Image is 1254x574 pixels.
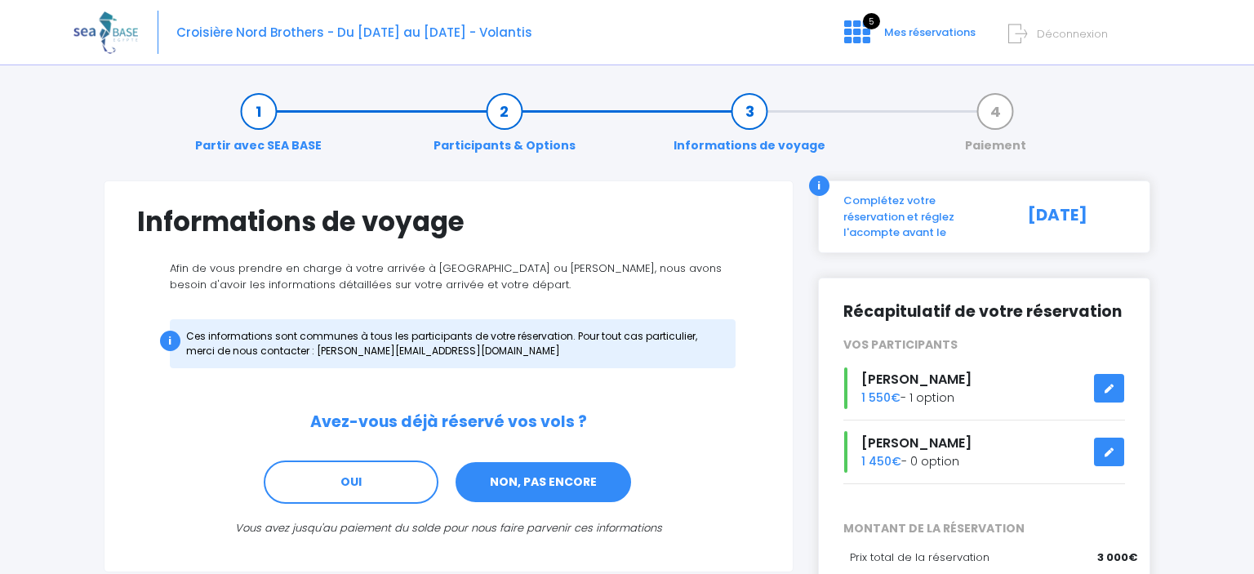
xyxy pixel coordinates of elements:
[831,431,1138,473] div: - 0 option
[831,520,1138,537] span: MONTANT DE LA RÉSERVATION
[861,389,900,406] span: 1 550€
[137,260,760,292] p: Afin de vous prendre en charge à votre arrivée à [GEOGRAPHIC_DATA] ou [PERSON_NAME], nous avons b...
[425,103,584,154] a: Participants & Options
[831,193,1010,241] div: Complétez votre réservation et réglez l'acompte avant le
[176,24,532,41] span: Croisière Nord Brothers - Du [DATE] au [DATE] - Volantis
[861,370,972,389] span: [PERSON_NAME]
[187,103,330,154] a: Partir avec SEA BASE
[831,30,985,46] a: 5 Mes réservations
[454,461,633,505] a: NON, PAS ENCORE
[1010,193,1138,241] div: [DATE]
[665,103,834,154] a: Informations de voyage
[843,303,1126,322] h2: Récapitulatif de votre réservation
[170,319,736,368] div: Ces informations sont communes à tous les participants de votre réservation. Pour tout cas partic...
[1097,550,1137,566] span: 3 000€
[137,413,760,432] h2: Avez-vous déjà réservé vos vols ?
[861,434,972,452] span: [PERSON_NAME]
[264,461,438,505] a: OUI
[137,206,760,238] h1: Informations de voyage
[863,13,880,29] span: 5
[861,453,901,469] span: 1 450€
[831,367,1138,409] div: - 1 option
[957,103,1034,154] a: Paiement
[850,550,989,565] span: Prix total de la réservation
[884,24,976,40] span: Mes réservations
[160,331,180,351] div: i
[235,520,662,536] i: Vous avez jusqu'au paiement du solde pour nous faire parvenir ces informations
[831,336,1138,354] div: VOS PARTICIPANTS
[809,176,829,196] div: i
[1037,26,1108,42] span: Déconnexion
